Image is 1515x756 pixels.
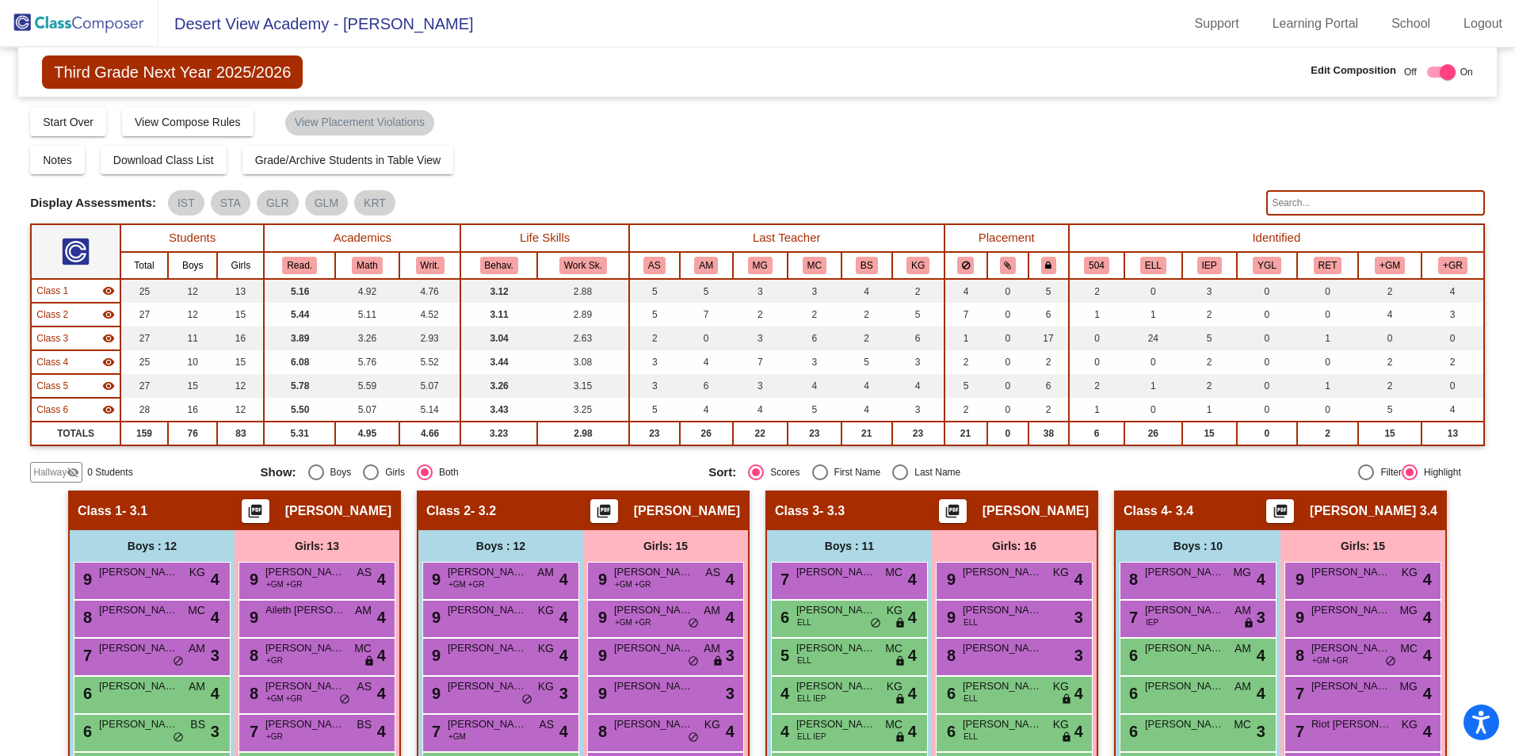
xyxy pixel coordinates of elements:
[255,154,441,166] span: Grade/Archive Students in Table View
[708,465,736,479] span: Sort:
[335,398,399,422] td: 5.07
[987,279,1028,303] td: 0
[1069,374,1124,398] td: 2
[1358,350,1422,374] td: 2
[285,110,434,136] mat-chip: View Placement Violations
[135,116,241,128] span: View Compose Rules
[733,252,788,279] th: Melissa Garcia
[841,326,892,350] td: 2
[1124,279,1181,303] td: 0
[42,55,303,89] span: Third Grade Next Year 2025/2026
[1182,422,1237,445] td: 15
[537,398,629,422] td: 3.25
[932,530,1097,562] div: Girls: 16
[1297,374,1358,398] td: 1
[30,146,85,174] button: Notes
[1084,257,1109,274] button: 504
[102,332,115,345] mat-icon: visibility
[1422,350,1483,374] td: 2
[1451,11,1515,36] a: Logout
[36,307,68,322] span: Class 2
[841,279,892,303] td: 4
[983,503,1089,519] span: [PERSON_NAME]
[892,279,944,303] td: 2
[1124,374,1181,398] td: 1
[892,374,944,398] td: 4
[261,465,296,479] span: Show:
[324,465,352,479] div: Boys
[987,252,1028,279] th: Keep with students
[1028,279,1069,303] td: 5
[733,326,788,350] td: 3
[764,465,799,479] div: Scores
[733,279,788,303] td: 3
[460,224,629,252] th: Life Skills
[1124,422,1181,445] td: 26
[559,257,607,274] button: Work Sk.
[629,422,680,445] td: 23
[1124,303,1181,326] td: 1
[102,356,115,368] mat-icon: visibility
[1182,374,1237,398] td: 2
[1422,398,1483,422] td: 4
[1182,252,1237,279] th: Individualized Education Plan
[158,11,474,36] span: Desert View Academy - [PERSON_NAME]
[537,326,629,350] td: 2.63
[767,530,932,562] div: Boys : 11
[1314,257,1342,274] button: RET
[1358,422,1422,445] td: 15
[1237,398,1298,422] td: 0
[102,284,115,297] mat-icon: visibility
[944,374,987,398] td: 5
[43,154,72,166] span: Notes
[1069,422,1124,445] td: 6
[168,326,217,350] td: 11
[264,350,335,374] td: 6.08
[1404,65,1417,79] span: Off
[1069,303,1124,326] td: 1
[31,279,120,303] td: Stacey Hill - 3.1
[264,422,335,445] td: 5.31
[335,350,399,374] td: 5.76
[680,326,733,350] td: 0
[1374,465,1402,479] div: Filter
[36,379,68,393] span: Class 5
[217,422,264,445] td: 83
[168,422,217,445] td: 76
[629,326,680,350] td: 2
[168,374,217,398] td: 15
[594,503,613,525] mat-icon: picture_as_pdf
[788,279,841,303] td: 3
[31,350,120,374] td: Julia Ballou 3.4 - 3.4
[122,108,254,136] button: View Compose Rules
[1237,252,1298,279] th: Young for grade level
[36,331,68,346] span: Class 3
[944,279,987,303] td: 4
[1422,303,1483,326] td: 3
[264,224,460,252] th: Academics
[335,326,399,350] td: 3.26
[33,465,67,479] span: Hallway
[399,374,460,398] td: 5.07
[120,422,168,445] td: 159
[264,374,335,398] td: 5.78
[680,422,733,445] td: 26
[379,465,405,479] div: Girls
[1358,252,1422,279] th: Above Grade Level Math
[36,403,68,417] span: Class 6
[399,350,460,374] td: 5.52
[634,503,740,519] span: [PERSON_NAME]
[841,303,892,326] td: 2
[1266,190,1484,216] input: Search...
[399,303,460,326] td: 4.52
[352,257,382,274] button: Math
[335,303,399,326] td: 5.11
[120,279,168,303] td: 25
[43,116,93,128] span: Start Over
[1028,374,1069,398] td: 6
[1297,326,1358,350] td: 1
[335,374,399,398] td: 5.59
[1237,326,1298,350] td: 0
[944,350,987,374] td: 2
[460,422,537,445] td: 3.23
